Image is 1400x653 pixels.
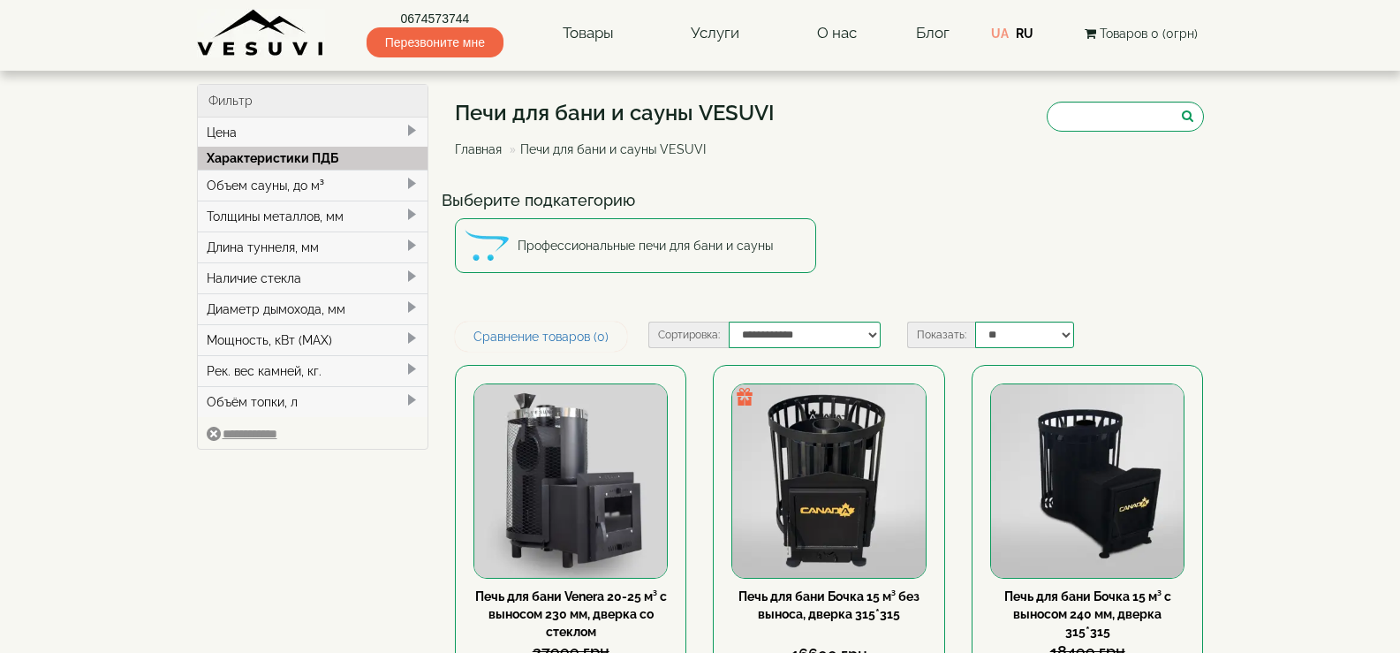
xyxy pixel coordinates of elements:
[474,384,667,577] img: Печь для бани Venera 20-25 м³ с выносом 230 мм, дверка со стеклом
[367,10,503,27] a: 0674573744
[1016,27,1033,41] a: RU
[198,85,428,118] div: Фильтр
[991,27,1009,41] a: UA
[1079,24,1203,43] button: Товаров 0 (0грн)
[198,262,428,293] div: Наличие стекла
[916,24,950,42] a: Блог
[198,118,428,148] div: Цена
[505,140,706,158] li: Печи для бани и сауны VESUVI
[367,27,503,57] span: Перезвоните мне
[736,388,753,406] img: gift
[673,13,757,54] a: Услуги
[198,386,428,417] div: Объём топки, л
[198,355,428,386] div: Рек. вес камней, кг.
[465,224,509,268] img: Профессиональные печи для бани и сауны
[732,384,925,577] img: Печь для бани Бочка 15 м³ без выноса, дверка 315*315
[907,322,975,348] label: Показать:
[455,102,775,125] h1: Печи для бани и сауны VESUVI
[475,589,667,639] a: Печь для бани Venera 20-25 м³ с выносом 230 мм, дверка со стеклом
[648,322,729,348] label: Сортировка:
[198,232,428,262] div: Длина туннеля, мм
[442,192,1217,209] h4: Выберите подкатегорию
[991,384,1184,577] img: Печь для бани Бочка 15 м³ с выносом 240 мм, дверка 315*315
[738,589,919,621] a: Печь для бани Бочка 15 м³ без выноса, дверка 315*315
[198,324,428,355] div: Мощность, кВт (MAX)
[1004,589,1171,639] a: Печь для бани Бочка 15 м³ с выносом 240 мм, дверка 315*315
[198,170,428,201] div: Объем сауны, до м³
[1100,27,1198,41] span: Товаров 0 (0грн)
[198,147,428,170] div: Характеристики ПДБ
[799,13,874,54] a: О нас
[197,9,325,57] img: Завод VESUVI
[455,322,627,352] a: Сравнение товаров (0)
[455,218,816,273] a: Профессиональные печи для бани и сауны Профессиональные печи для бани и сауны
[545,13,632,54] a: Товары
[198,293,428,324] div: Диаметр дымохода, мм
[455,142,502,156] a: Главная
[198,201,428,232] div: Толщины металлов, мм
